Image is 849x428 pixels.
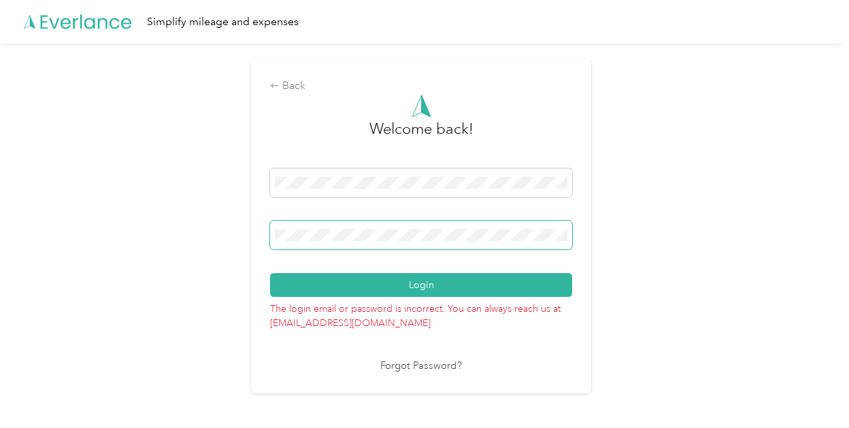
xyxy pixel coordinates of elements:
div: Back [270,78,572,94]
a: Forgot Password? [380,359,462,374]
p: The login email or password is incorrect. You can always reach us at [EMAIL_ADDRESS][DOMAIN_NAME] [270,297,572,330]
div: Simplify mileage and expenses [147,14,299,31]
h3: greeting [369,118,473,154]
button: Login [270,273,572,297]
